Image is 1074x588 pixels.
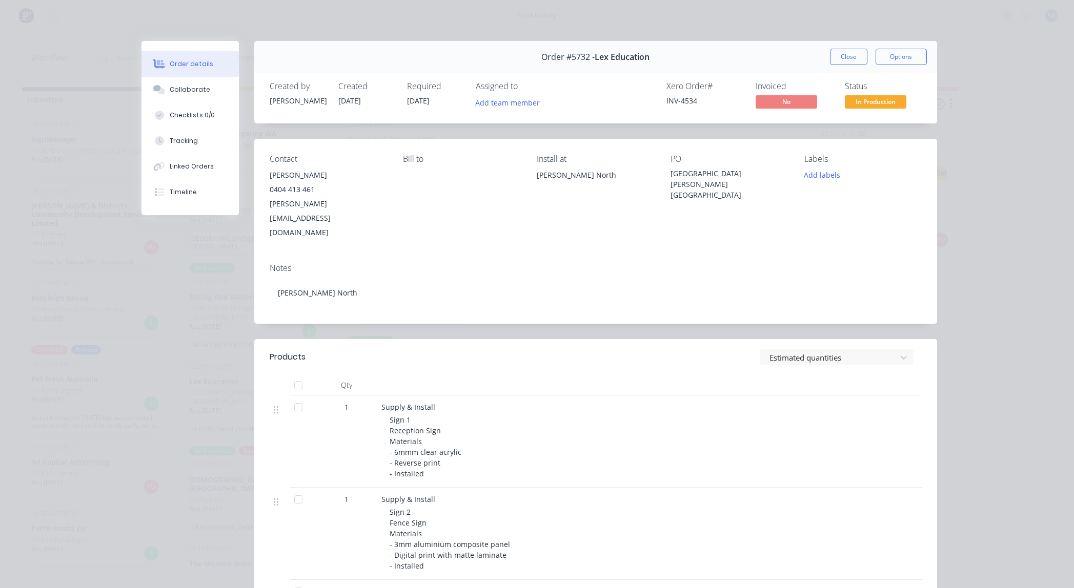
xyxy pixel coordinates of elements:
[390,415,463,478] span: Sign 1 Reception Sign Materials - 6mmm clear acrylic - Reverse print - Installed
[671,168,788,200] div: [GEOGRAPHIC_DATA] [PERSON_NAME][GEOGRAPHIC_DATA]
[170,187,197,197] div: Timeline
[470,95,545,109] button: Add team member
[476,95,545,109] button: Add team member
[845,95,906,108] span: In Production
[595,52,650,62] span: Lex Education
[541,52,595,62] span: Order #5732 -
[537,168,654,201] div: [PERSON_NAME] North
[141,128,239,154] button: Tracking
[270,263,922,273] div: Notes
[270,168,387,182] div: [PERSON_NAME]
[270,154,387,164] div: Contact
[537,168,654,182] div: [PERSON_NAME] North
[270,95,326,106] div: [PERSON_NAME]
[476,81,578,91] div: Assigned to
[270,197,387,240] div: [PERSON_NAME][EMAIL_ADDRESS][DOMAIN_NAME]
[338,96,361,106] span: [DATE]
[170,111,215,120] div: Checklists 0/0
[390,507,512,571] span: Sign 2 Fence Sign Materials - 3mm aluminium composite panel - Digital print with matte laminate -...
[804,154,922,164] div: Labels
[381,402,435,412] span: Supply & Install
[141,51,239,77] button: Order details
[170,136,198,145] div: Tracking
[671,154,788,164] div: PO
[845,95,906,111] button: In Production
[141,77,239,102] button: Collaborate
[270,277,922,308] div: [PERSON_NAME] North
[170,59,213,69] div: Order details
[381,494,435,504] span: Supply & Install
[170,162,214,171] div: Linked Orders
[270,81,326,91] div: Created by
[270,182,387,197] div: 0404 413 461
[345,402,349,412] span: 1
[403,154,520,164] div: Bill to
[345,494,349,505] span: 1
[876,49,927,65] button: Options
[799,168,846,182] button: Add labels
[845,81,922,91] div: Status
[170,85,210,94] div: Collaborate
[756,95,817,108] span: No
[316,375,377,395] div: Qty
[407,81,463,91] div: Required
[756,81,833,91] div: Invoiced
[270,168,387,240] div: [PERSON_NAME]0404 413 461[PERSON_NAME][EMAIL_ADDRESS][DOMAIN_NAME]
[830,49,867,65] button: Close
[666,95,743,106] div: INV-4534
[338,81,395,91] div: Created
[537,154,654,164] div: Install at
[141,102,239,128] button: Checklists 0/0
[141,154,239,179] button: Linked Orders
[141,179,239,205] button: Timeline
[666,81,743,91] div: Xero Order #
[270,351,306,363] div: Products
[407,96,430,106] span: [DATE]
